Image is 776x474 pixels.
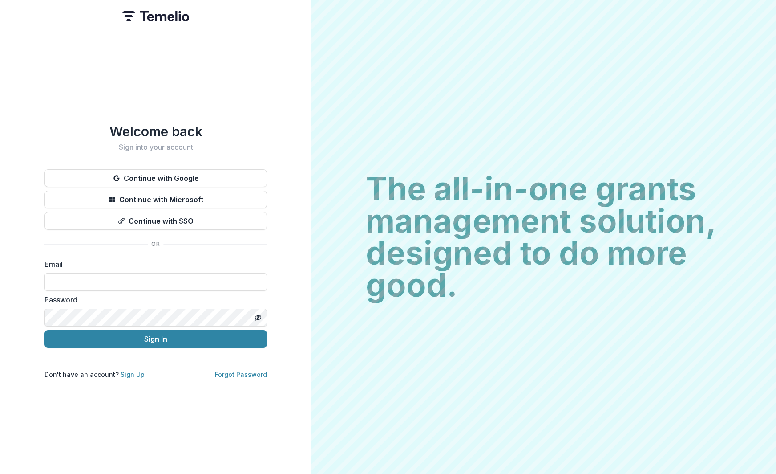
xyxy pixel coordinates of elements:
[44,123,267,139] h1: Welcome back
[44,143,267,151] h2: Sign into your account
[44,169,267,187] button: Continue with Google
[44,212,267,230] button: Continue with SSO
[215,371,267,378] a: Forgot Password
[44,259,262,270] label: Email
[122,11,189,21] img: Temelio
[44,370,145,379] p: Don't have an account?
[44,294,262,305] label: Password
[251,311,265,325] button: Toggle password visibility
[121,371,145,378] a: Sign Up
[44,330,267,348] button: Sign In
[44,191,267,208] button: Continue with Microsoft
